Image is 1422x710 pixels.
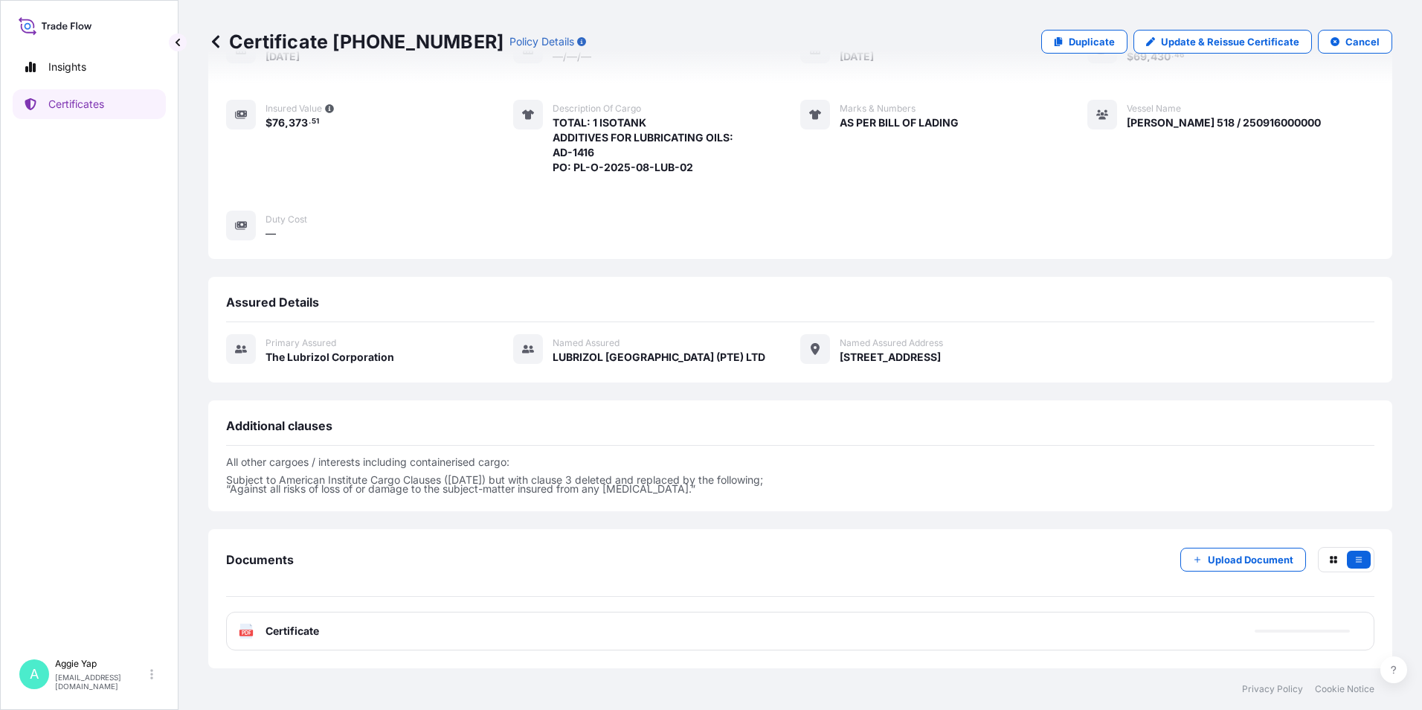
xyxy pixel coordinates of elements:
a: Certificates [13,89,166,119]
span: Additional clauses [226,418,332,433]
text: PDF [242,630,251,636]
span: 373 [289,118,308,128]
a: Insights [13,52,166,82]
p: All other cargoes / interests including containerised cargo: Subject to American Institute Cargo ... [226,458,1374,493]
span: . [309,119,311,124]
span: 76 [272,118,285,128]
span: [PERSON_NAME] 518 / 250916000000 [1127,115,1321,130]
span: $ [266,118,272,128]
span: Vessel Name [1127,103,1181,115]
a: Privacy Policy [1242,683,1303,695]
span: Marks & Numbers [840,103,916,115]
span: Primary assured [266,337,336,349]
button: Cancel [1318,30,1392,54]
p: Upload Document [1208,552,1293,567]
span: The Lubrizol Corporation [266,350,394,365]
span: [STREET_ADDRESS] [840,350,941,365]
span: Assured Details [226,295,319,310]
span: 51 [312,119,319,124]
span: Named Assured Address [840,337,943,349]
span: TOTAL: 1 ISOTANK ADDITIVES FOR LUBRICATING OILS: AD-1416 PO: PL-O-2025-08-LUB-02 [553,115,736,175]
p: Certificates [48,97,104,112]
button: Upload Document [1180,548,1306,572]
a: Duplicate [1041,30,1127,54]
span: Duty Cost [266,214,307,226]
span: Insured Value [266,103,322,115]
p: Duplicate [1069,34,1115,49]
span: — [266,226,276,241]
p: Cancel [1345,34,1380,49]
p: Certificate [PHONE_NUMBER] [208,30,504,54]
p: [EMAIL_ADDRESS][DOMAIN_NAME] [55,673,147,691]
span: A [30,667,39,682]
p: Update & Reissue Certificate [1161,34,1299,49]
span: , [285,118,289,128]
p: Policy Details [509,34,574,49]
span: Named Assured [553,337,620,349]
p: Insights [48,60,86,74]
span: LUBRIZOL [GEOGRAPHIC_DATA] (PTE) LTD [553,350,765,365]
span: Certificate [266,624,319,639]
a: Cookie Notice [1315,683,1374,695]
span: AS PER BILL OF LADING [840,115,959,130]
p: Aggie Yap [55,658,147,670]
a: Update & Reissue Certificate [1133,30,1312,54]
span: Documents [226,552,294,567]
span: Description of cargo [553,103,641,115]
